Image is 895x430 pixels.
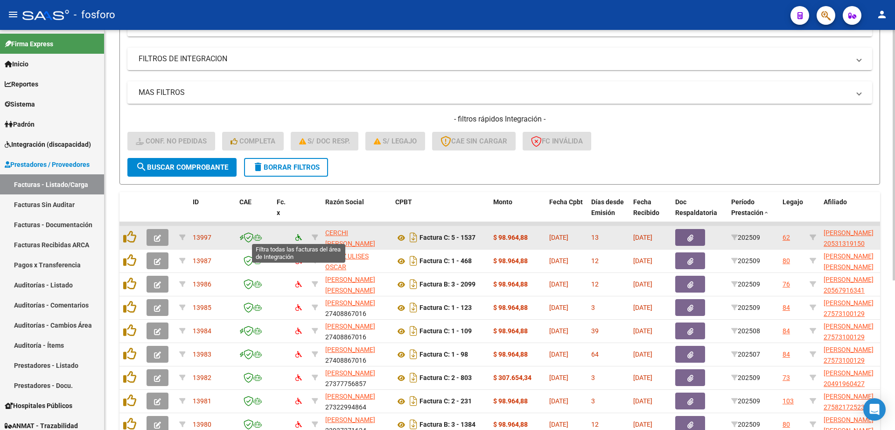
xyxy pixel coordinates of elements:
[727,192,779,233] datatable-header-cell: Período Prestación
[441,137,507,145] span: CAE SIN CARGAR
[5,139,91,150] span: Integración (discapacidad)
[549,257,568,265] span: [DATE]
[493,397,528,405] strong: $ 98.964,88
[493,304,528,311] strong: $ 98.964,88
[731,374,760,381] span: 202509
[591,327,599,335] span: 39
[591,421,599,428] span: 12
[193,327,211,335] span: 13984
[136,163,228,172] span: Buscar Comprobante
[5,39,53,49] span: Firma Express
[824,369,874,387] span: [PERSON_NAME] 20491960427
[325,369,375,377] span: [PERSON_NAME]
[407,277,420,292] i: Descargar documento
[783,349,790,360] div: 84
[824,299,874,317] span: [PERSON_NAME] 27573100129
[863,398,886,421] div: Open Intercom Messenger
[325,322,375,330] span: [PERSON_NAME]
[731,280,760,288] span: 202509
[493,280,528,288] strong: $ 98.964,88
[325,416,375,423] span: [PERSON_NAME]
[407,253,420,268] i: Descargar documento
[783,373,790,383] div: 73
[325,274,388,294] div: 27353923752
[591,234,599,241] span: 13
[193,304,211,311] span: 13985
[783,302,790,313] div: 84
[549,327,568,335] span: [DATE]
[671,192,727,233] datatable-header-cell: Doc Respaldatoria
[824,198,847,206] span: Afiliado
[783,198,803,206] span: Legajo
[420,421,475,429] strong: Factura B: 3 - 1384
[549,234,568,241] span: [DATE]
[549,397,568,405] span: [DATE]
[325,391,388,411] div: 27322994864
[5,159,90,170] span: Prestadores / Proveedores
[783,279,790,290] div: 76
[731,351,760,358] span: 202507
[633,421,652,428] span: [DATE]
[731,304,760,311] span: 202509
[820,192,895,233] datatable-header-cell: Afiliado
[824,346,874,364] span: [PERSON_NAME] 27573100129
[193,234,211,241] span: 13997
[432,132,516,150] button: CAE SIN CARGAR
[591,304,595,311] span: 3
[136,137,207,145] span: Conf. no pedidas
[222,132,284,150] button: Completa
[127,81,872,104] mat-expansion-panel-header: MAS FILTROS
[824,276,874,294] span: [PERSON_NAME] 20567916341
[783,232,790,243] div: 62
[325,252,369,271] span: NUNEZ ULISES OSCAR
[493,234,528,241] strong: $ 98.964,88
[374,137,417,145] span: S/ legajo
[493,198,512,206] span: Monto
[189,192,236,233] datatable-header-cell: ID
[779,192,806,233] datatable-header-cell: Legajo
[325,251,388,271] div: 20300451269
[731,397,760,405] span: 202509
[420,374,472,382] strong: Factura C: 2 - 803
[489,192,545,233] datatable-header-cell: Monto
[7,9,19,20] mat-icon: menu
[5,59,28,69] span: Inicio
[5,99,35,109] span: Sistema
[252,163,320,172] span: Borrar Filtros
[325,229,375,247] span: CERCHI [PERSON_NAME]
[591,397,595,405] span: 3
[783,419,790,430] div: 80
[824,252,874,281] span: [PERSON_NAME] [PERSON_NAME] 20525841252
[5,79,38,89] span: Reportes
[633,198,659,216] span: Fecha Recibido
[633,280,652,288] span: [DATE]
[493,421,528,428] strong: $ 98.964,88
[629,192,671,233] datatable-header-cell: Fecha Recibido
[407,394,420,408] i: Descargar documento
[5,401,72,411] span: Hospitales Públicos
[325,228,388,247] div: 27181525113
[193,257,211,265] span: 13987
[193,397,211,405] span: 13981
[193,198,199,206] span: ID
[591,280,599,288] span: 12
[277,198,286,216] span: Fc. x
[127,48,872,70] mat-expansion-panel-header: FILTROS DE INTEGRACION
[420,281,475,288] strong: Factura B: 3 - 2099
[420,328,472,335] strong: Factura C: 1 - 109
[236,192,273,233] datatable-header-cell: CAE
[633,351,652,358] span: [DATE]
[591,198,624,216] span: Días desde Emisión
[549,351,568,358] span: [DATE]
[407,347,420,362] i: Descargar documento
[531,137,583,145] span: FC Inválida
[591,351,599,358] span: 64
[74,5,115,25] span: - fosforo
[633,257,652,265] span: [DATE]
[420,258,472,265] strong: Factura C: 1 - 468
[420,351,468,358] strong: Factura C: 1 - 98
[549,304,568,311] span: [DATE]
[587,192,629,233] datatable-header-cell: Días desde Emisión
[325,198,364,206] span: Razón Social
[633,327,652,335] span: [DATE]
